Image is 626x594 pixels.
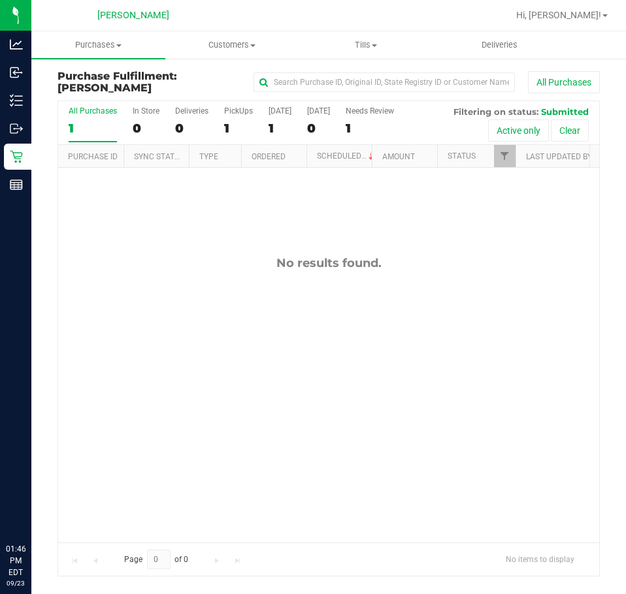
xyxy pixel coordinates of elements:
span: Hi, [PERSON_NAME]! [516,10,601,20]
button: All Purchases [528,71,600,93]
iframe: Resource center [13,490,52,529]
div: 1 [224,121,253,136]
a: Filter [494,145,516,167]
span: Customers [166,39,299,51]
span: Filtering on status: [453,106,538,117]
inline-svg: Outbound [10,122,23,135]
a: Last Updated By [526,152,592,161]
inline-svg: Inbound [10,66,23,79]
button: Clear [551,119,589,142]
a: Purchase ID [68,152,118,161]
span: Tills [300,39,433,51]
a: Ordered [252,152,286,161]
div: 0 [307,121,330,136]
span: [PERSON_NAME] [58,82,152,94]
a: Deliveries [433,31,567,59]
inline-svg: Reports [10,178,23,191]
div: [DATE] [269,106,291,116]
div: [DATE] [307,106,330,116]
p: 09/23 [6,578,25,588]
a: Sync Status [134,152,184,161]
div: Needs Review [346,106,394,116]
div: In Store [133,106,159,116]
button: Active only [488,119,549,142]
span: [PERSON_NAME] [97,10,169,21]
span: Submitted [541,106,589,117]
div: 1 [346,121,394,136]
inline-svg: Retail [10,150,23,163]
div: 1 [269,121,291,136]
input: Search Purchase ID, Original ID, State Registry ID or Customer Name... [254,72,515,92]
a: Scheduled [317,151,376,161]
a: Customers [165,31,299,59]
a: Type [199,152,218,161]
span: Deliveries [464,39,535,51]
span: Page of 0 [113,550,199,570]
inline-svg: Inventory [10,94,23,107]
div: PickUps [224,106,253,116]
span: Purchases [31,39,165,51]
p: 01:46 PM EDT [6,543,25,578]
a: Tills [299,31,433,59]
div: Deliveries [175,106,208,116]
a: Amount [382,152,415,161]
inline-svg: Analytics [10,38,23,51]
div: 1 [69,121,117,136]
div: All Purchases [69,106,117,116]
div: 0 [175,121,208,136]
div: No results found. [58,256,599,270]
a: Status [448,151,476,161]
a: Purchases [31,31,165,59]
span: No items to display [495,550,585,569]
h3: Purchase Fulfillment: [58,70,239,93]
div: 0 [133,121,159,136]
